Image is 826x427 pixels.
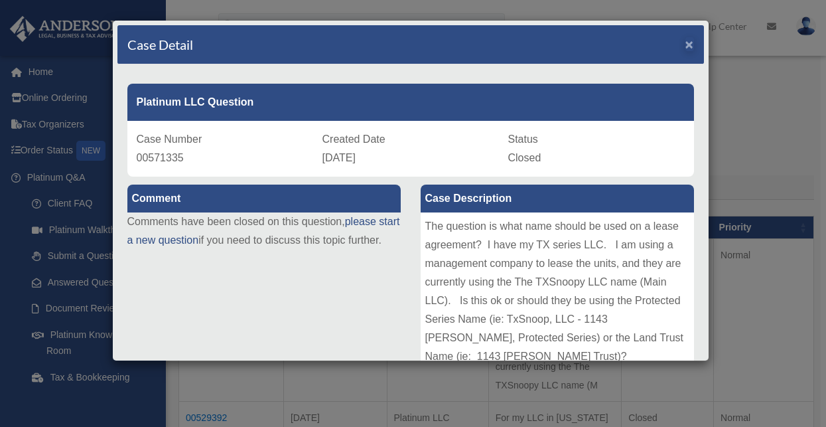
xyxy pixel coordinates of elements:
span: × [685,37,694,52]
span: Case Number [137,133,202,145]
button: Close [685,37,694,51]
p: Comments have been closed on this question, if you need to discuss this topic further. [127,213,401,250]
span: Created Date [322,133,385,145]
h4: Case Detail [127,35,193,54]
div: The question is what name should be used on a lease agreement? I have my TX series LLC. I am usin... [421,213,694,412]
label: Case Description [421,185,694,213]
a: please start a new question [127,216,400,246]
span: Closed [508,152,541,163]
span: [DATE] [322,152,356,163]
span: 00571335 [137,152,184,163]
div: Platinum LLC Question [127,84,694,121]
span: Status [508,133,538,145]
label: Comment [127,185,401,213]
